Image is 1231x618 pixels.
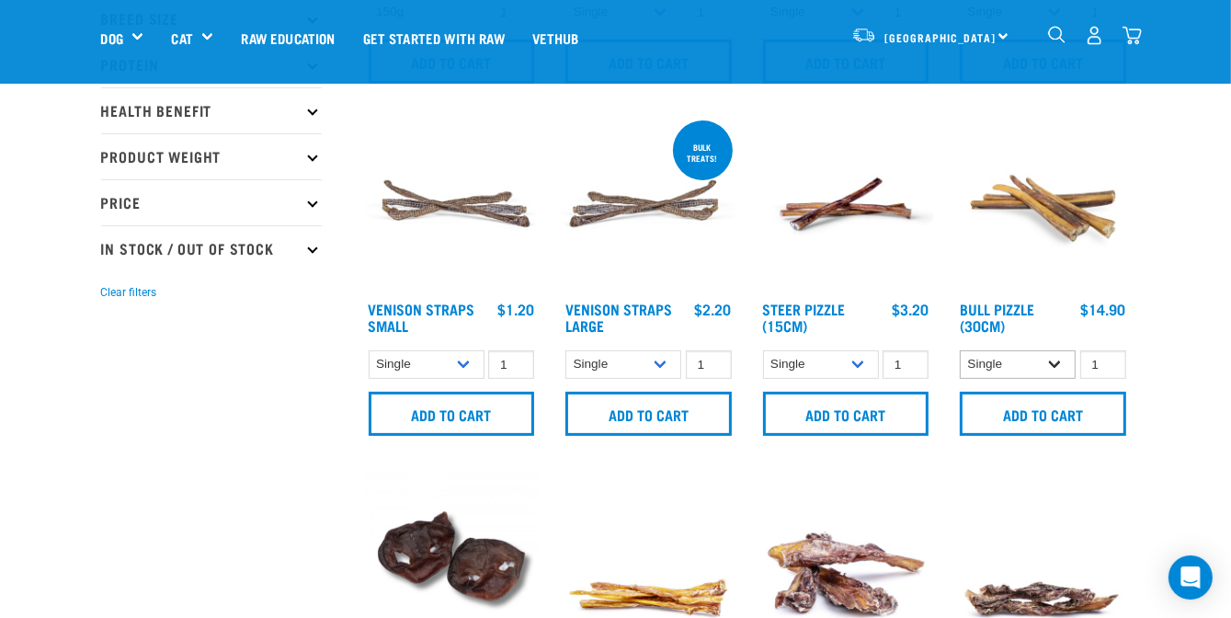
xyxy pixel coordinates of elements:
img: home-icon@2x.png [1123,26,1142,45]
input: Add to cart [565,392,732,436]
div: $1.20 [497,301,534,317]
div: $2.20 [695,301,732,317]
input: 1 [883,350,929,379]
input: 1 [686,350,732,379]
input: Add to cart [763,392,929,436]
div: $3.20 [892,301,929,317]
a: Venison Straps Small [369,304,475,329]
button: Clear filters [101,284,157,301]
a: Cat [171,28,192,49]
input: 1 [488,350,534,379]
p: Health Benefit [101,87,322,133]
a: Venison Straps Large [565,304,672,329]
p: Product Weight [101,133,322,179]
div: Open Intercom Messenger [1168,555,1213,600]
a: Dog [101,28,123,49]
a: Raw Education [227,1,348,74]
img: home-icon-1@2x.png [1048,26,1066,43]
input: Add to cart [960,392,1126,436]
a: Vethub [519,1,593,74]
div: $14.90 [1081,301,1126,317]
img: Bull Pizzle 30cm for Dogs [955,117,1131,292]
a: Get started with Raw [349,1,519,74]
img: van-moving.png [851,27,876,43]
span: [GEOGRAPHIC_DATA] [885,34,997,40]
div: BULK TREATS! [673,133,733,172]
img: Stack of 3 Venison Straps Treats for Pets [561,117,736,292]
a: Steer Pizzle (15cm) [763,304,846,329]
a: Bull Pizzle (30cm) [960,304,1034,329]
img: Venison Straps [364,117,540,292]
img: Raw Essentials Steer Pizzle 15cm [758,117,934,292]
p: In Stock / Out Of Stock [101,225,322,271]
input: 1 [1080,350,1126,379]
input: Add to cart [369,392,535,436]
p: Price [101,179,322,225]
img: user.png [1085,26,1104,45]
